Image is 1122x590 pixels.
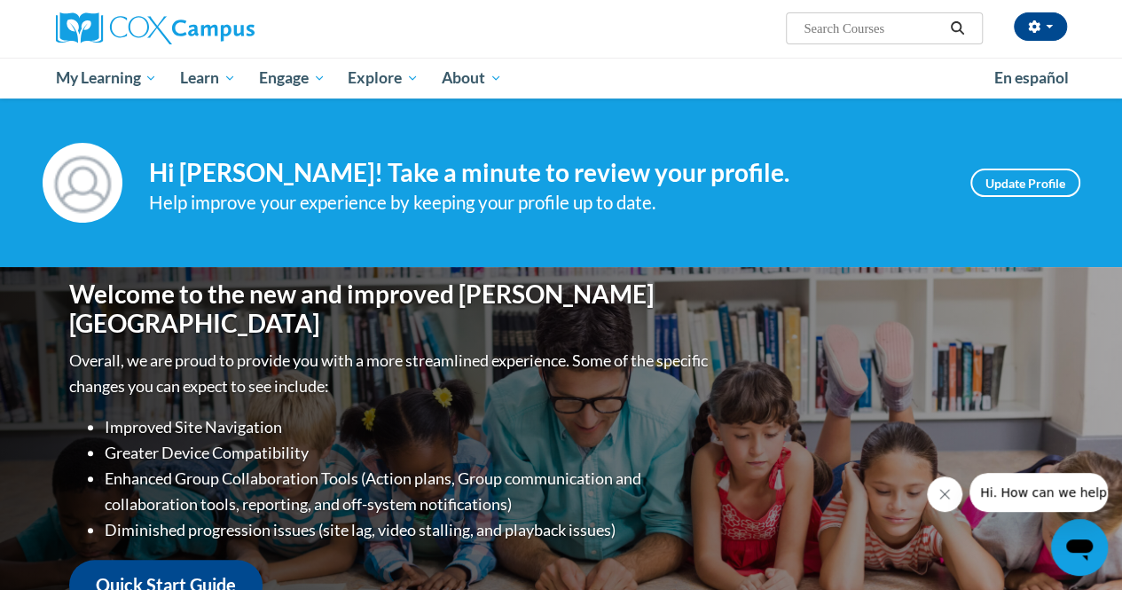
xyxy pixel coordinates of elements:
a: Cox Campus [56,12,375,44]
li: Improved Site Navigation [105,414,712,440]
iframe: Message from company [969,473,1108,512]
iframe: Close message [927,476,962,512]
h4: Hi [PERSON_NAME]! Take a minute to review your profile. [149,158,944,188]
li: Enhanced Group Collaboration Tools (Action plans, Group communication and collaboration tools, re... [105,466,712,517]
span: Engage [259,67,326,89]
span: Explore [348,67,419,89]
span: My Learning [55,67,157,89]
span: En español [994,68,1069,87]
img: Profile Image [43,143,122,223]
button: Account Settings [1014,12,1067,41]
a: Explore [336,58,430,98]
span: Hi. How can we help? [11,12,144,27]
h1: Welcome to the new and improved [PERSON_NAME][GEOGRAPHIC_DATA] [69,279,712,339]
div: Main menu [43,58,1080,98]
iframe: Button to launch messaging window [1051,519,1108,576]
span: Learn [180,67,236,89]
a: My Learning [44,58,169,98]
span: About [442,67,502,89]
p: Overall, we are proud to provide you with a more streamlined experience. Some of the specific cha... [69,348,712,399]
li: Diminished progression issues (site lag, video stalling, and playback issues) [105,517,712,543]
a: Learn [169,58,247,98]
a: About [430,58,514,98]
div: Help improve your experience by keeping your profile up to date. [149,188,944,217]
a: Update Profile [970,169,1080,197]
a: Engage [247,58,337,98]
input: Search Courses [802,18,944,39]
li: Greater Device Compatibility [105,440,712,466]
img: Cox Campus [56,12,255,44]
button: Search [944,18,970,39]
a: En español [983,59,1080,97]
